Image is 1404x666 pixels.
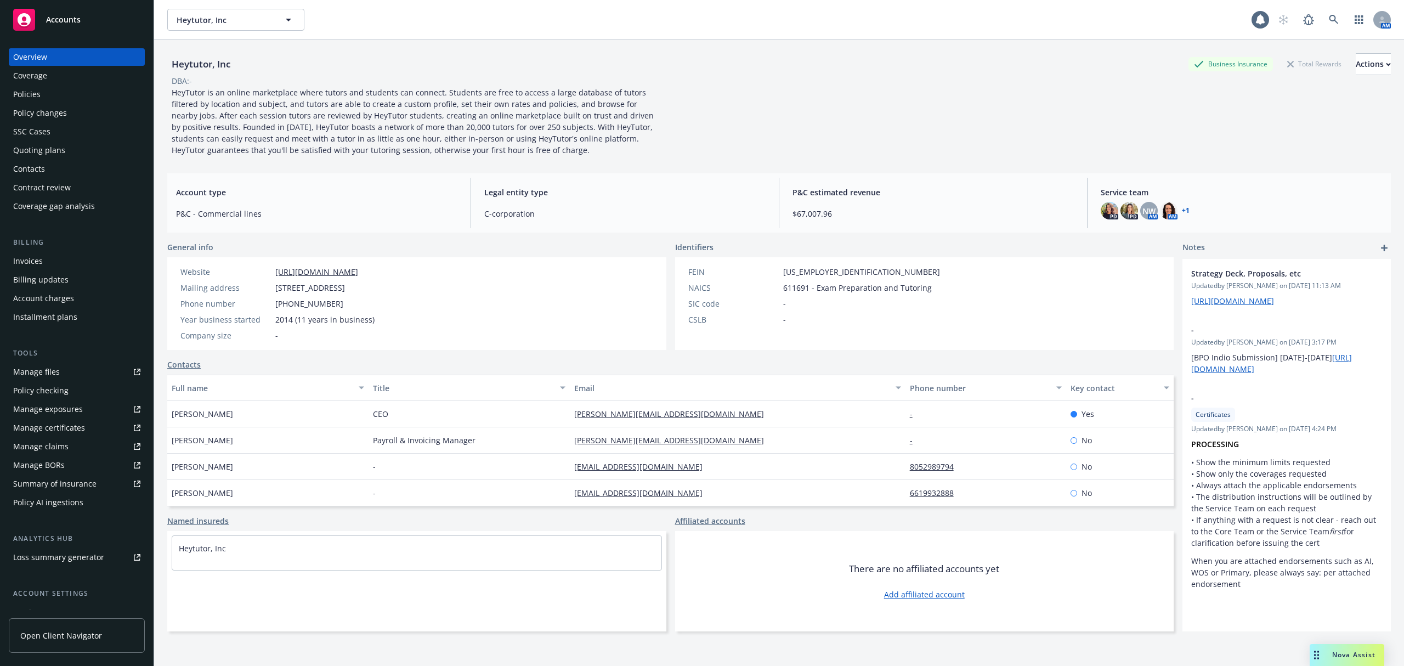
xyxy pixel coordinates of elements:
[9,237,145,248] div: Billing
[1191,352,1382,375] p: [BPO Indio Submission] [DATE]-[DATE]
[9,123,145,140] a: SSC Cases
[180,330,271,341] div: Company size
[1356,53,1391,75] button: Actions
[1191,281,1382,291] span: Updated by [PERSON_NAME] on [DATE] 11:13 AM
[9,290,145,307] a: Account charges
[172,382,352,394] div: Full name
[167,9,304,31] button: Heytutor, Inc
[688,282,779,294] div: NAICS
[13,48,47,66] div: Overview
[1191,324,1354,336] span: -
[910,488,963,498] a: 6619932888
[1082,487,1092,499] span: No
[1082,434,1092,446] span: No
[179,543,226,554] a: Heytutor, Inc
[9,48,145,66] a: Overview
[9,456,145,474] a: Manage BORs
[1142,205,1156,217] span: NW
[13,271,69,289] div: Billing updates
[9,603,145,621] a: Service team
[275,330,278,341] span: -
[574,461,711,472] a: [EMAIL_ADDRESS][DOMAIN_NAME]
[373,461,376,472] span: -
[13,419,85,437] div: Manage certificates
[13,86,41,103] div: Policies
[180,314,271,325] div: Year business started
[13,549,104,566] div: Loss summary generator
[180,266,271,278] div: Website
[910,461,963,472] a: 8052989794
[1196,410,1231,420] span: Certificates
[1298,9,1320,31] a: Report a Bug
[13,308,77,326] div: Installment plans
[675,241,714,253] span: Identifiers
[1191,268,1354,279] span: Strategy Deck, Proposals, etc
[9,475,145,493] a: Summary of insurance
[46,15,81,24] span: Accounts
[9,271,145,289] a: Billing updates
[373,408,388,420] span: CEO
[792,208,1074,219] span: $67,007.96
[369,375,570,401] button: Title
[9,438,145,455] a: Manage claims
[373,382,553,394] div: Title
[9,533,145,544] div: Analytics hub
[9,252,145,270] a: Invoices
[1160,202,1177,219] img: photo
[13,179,71,196] div: Contract review
[180,282,271,294] div: Mailing address
[9,4,145,35] a: Accounts
[9,179,145,196] a: Contract review
[9,419,145,437] a: Manage certificates
[1191,456,1382,549] p: • Show the minimum limits requested • Show only the coverages requested • Always attach the appli...
[20,630,102,641] span: Open Client Navigator
[1182,315,1391,383] div: -Updatedby [PERSON_NAME] on [DATE] 3:17 PM[BPO Indio Submission] [DATE]-[DATE][URL][DOMAIN_NAME]
[9,588,145,599] div: Account settings
[1182,207,1190,214] a: +1
[1323,9,1345,31] a: Search
[13,363,60,381] div: Manage files
[13,104,67,122] div: Policy changes
[1191,296,1274,306] a: [URL][DOMAIN_NAME]
[172,434,233,446] span: [PERSON_NAME]
[688,314,779,325] div: CSLB
[1191,424,1382,434] span: Updated by [PERSON_NAME] on [DATE] 4:24 PM
[13,382,69,399] div: Policy checking
[910,435,921,445] a: -
[1282,57,1347,71] div: Total Rewards
[172,87,656,155] span: HeyTutor is an online marketplace where tutors and students can connect. Students are free to acc...
[574,435,773,445] a: [PERSON_NAME][EMAIL_ADDRESS][DOMAIN_NAME]
[1348,9,1370,31] a: Switch app
[1332,650,1375,659] span: Nova Assist
[849,562,999,575] span: There are no affiliated accounts yet
[783,298,786,309] span: -
[9,86,145,103] a: Policies
[9,67,145,84] a: Coverage
[13,438,69,455] div: Manage claims
[9,494,145,511] a: Policy AI ingestions
[783,282,932,294] span: 611691 - Exam Preparation and Tutoring
[570,375,905,401] button: Email
[1356,54,1391,75] div: Actions
[1188,57,1273,71] div: Business Insurance
[167,515,229,527] a: Named insureds
[1378,241,1391,255] a: add
[13,494,83,511] div: Policy AI ingestions
[13,400,83,418] div: Manage exposures
[1101,187,1382,198] span: Service team
[176,208,457,219] span: P&C - Commercial lines
[1082,408,1094,420] span: Yes
[13,142,65,159] div: Quoting plans
[1066,375,1174,401] button: Key contact
[172,75,192,87] div: DBA: -
[172,487,233,499] span: [PERSON_NAME]
[167,57,235,71] div: Heytutor, Inc
[688,266,779,278] div: FEIN
[1182,383,1391,599] div: -CertificatesUpdatedby [PERSON_NAME] on [DATE] 4:24 PMPROCESSING• Show the minimum limits request...
[275,267,358,277] a: [URL][DOMAIN_NAME]
[484,187,766,198] span: Legal entity type
[9,400,145,418] span: Manage exposures
[13,252,43,270] div: Invoices
[373,434,475,446] span: Payroll & Invoicing Manager
[783,266,940,278] span: [US_EMPLOYER_IDENTIFICATION_NUMBER]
